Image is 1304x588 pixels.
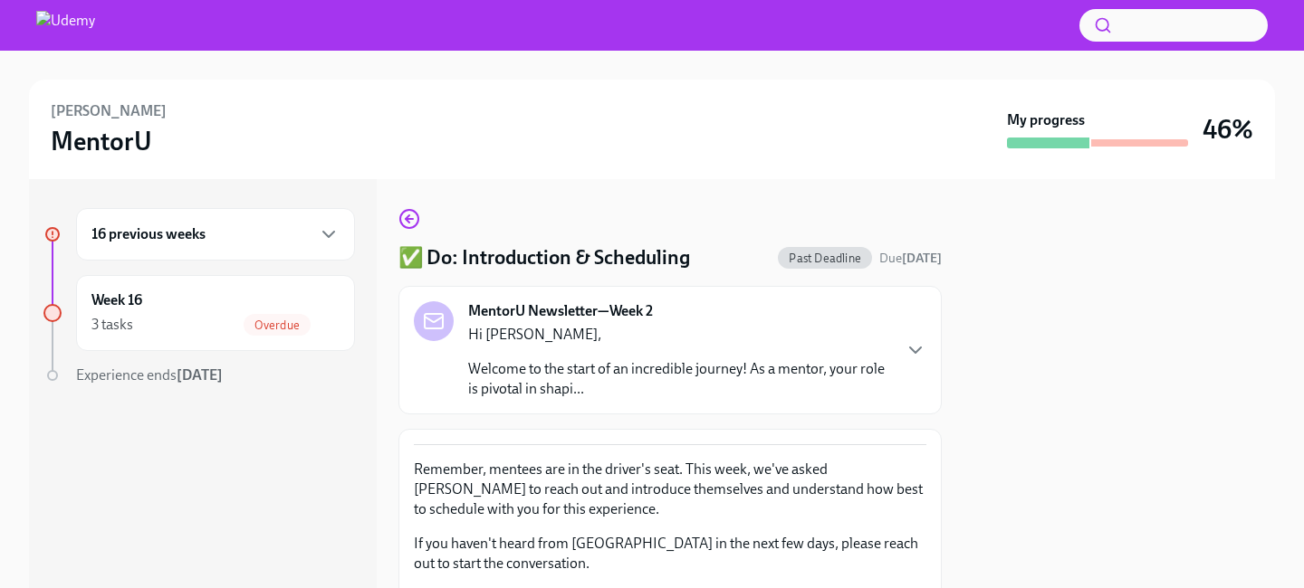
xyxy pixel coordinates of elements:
span: Experience ends [76,366,223,384]
strong: [DATE] [902,251,942,266]
h6: Week 16 [91,290,142,310]
div: 16 previous weeks [76,208,355,261]
span: June 14th, 2025 05:00 [879,250,942,267]
p: Remember, mentees are in the driver's seat. This week, we've asked [PERSON_NAME] to reach out and... [414,460,926,519]
h6: [PERSON_NAME] [51,101,167,121]
h6: 16 previous weeks [91,224,206,244]
strong: [DATE] [177,366,223,384]
strong: MentorU Newsletter—Week 2 [468,301,653,321]
span: Overdue [244,318,311,332]
div: 3 tasks [91,315,133,335]
p: Welcome to the start of an incredible journey! As a mentor, your role is pivotal in shapi... [468,359,890,399]
h3: 46% [1203,113,1253,146]
p: If you haven't heard from [GEOGRAPHIC_DATA] in the next few days, please reach out to start the c... [414,534,926,574]
strong: My progress [1007,110,1085,130]
img: Udemy [36,11,95,40]
a: Week 163 tasksOverdue [43,275,355,351]
p: Hi [PERSON_NAME], [468,325,890,345]
span: Due [879,251,942,266]
h3: MentorU [51,125,152,157]
h4: ✅ Do: Introduction & Scheduling [398,244,690,271]
span: Past Deadline [778,251,872,265]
